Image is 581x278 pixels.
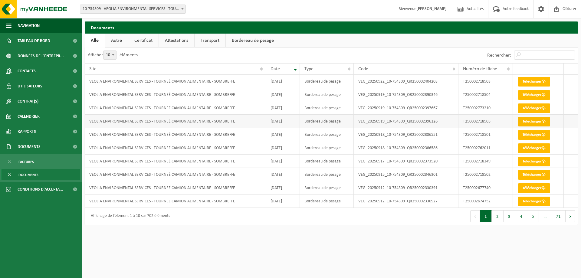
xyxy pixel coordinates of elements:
td: VEOLIA ENVIRONMENTAL SERVICES - TOURNEÉ CAMION ALIMENTAIRE - SOMBREFFE [85,101,266,115]
td: [DATE] [266,88,300,101]
td: [DATE] [266,181,300,195]
td: T250002718502 [458,168,513,181]
h2: Documents [85,21,578,33]
button: 71 [551,210,566,222]
td: T250002718501 [458,128,513,141]
td: VEOLIA ENVIRONMENTAL SERVICES - TOURNEÉ CAMION ALIMENTAIRE - SOMBREFFE [85,195,266,208]
span: Contacts [18,64,36,79]
span: 10-754309 - VEOLIA ENVIRONMENTAL SERVICES - TOURNEÉ CAMION ALIMENTAIRE - 5140 SOMBREFFE, RUE DE L... [80,5,185,13]
td: VEOLIA ENVIRONMENTAL SERVICES - TOURNEÉ CAMION ALIMENTAIRE - SOMBREFFE [85,181,266,195]
a: Télécharger [518,157,550,166]
button: 4 [515,210,527,222]
span: Calendrier [18,109,40,124]
button: 1 [480,210,492,222]
a: Certificat [128,34,159,47]
span: Date [271,67,280,71]
td: VEG_20250912_10-754309_QR250002330391 [354,181,458,195]
button: 5 [527,210,539,222]
span: 10 [103,51,116,59]
td: VEOLIA ENVIRONMENTAL SERVICES - TOURNEÉ CAMION ALIMENTAIRE - SOMBREFFE [85,88,266,101]
a: Factures [2,156,80,167]
td: VEOLIA ENVIRONMENTAL SERVICES - TOURNEÉ CAMION ALIMENTAIRE - SOMBREFFE [85,155,266,168]
a: Télécharger [518,103,550,113]
td: VEOLIA ENVIRONMENTAL SERVICES - TOURNEÉ CAMION ALIMENTAIRE - SOMBREFFE [85,168,266,181]
td: [DATE] [266,168,300,181]
td: VEOLIA ENVIRONMENTAL SERVICES - TOURNEÉ CAMION ALIMENTAIRE - SOMBREFFE [85,115,266,128]
td: Bordereau de pesage [300,181,353,195]
span: Site [89,67,97,71]
td: VEOLIA ENVIRONMENTAL SERVICES - TOURNEÉ CAMION ALIMENTAIRE - SOMBREFFE [85,141,266,155]
span: Numéro de tâche [463,67,497,71]
td: VEG_20250919_10-754309_QR250002396126 [354,115,458,128]
span: Utilisateurs [18,79,42,94]
button: Next [566,210,575,222]
span: Code [358,67,368,71]
td: Bordereau de pesage [300,101,353,115]
td: Bordereau de pesage [300,128,353,141]
td: VEOLIA ENVIRONMENTAL SERVICES - TOURNEÉ CAMION ALIMENTAIRE - SOMBREFFE [85,75,266,88]
td: Bordereau de pesage [300,75,353,88]
a: Autre [105,34,128,47]
td: VEG_20250912_10-754309_QR250002330927 [354,195,458,208]
span: Documents [18,169,38,181]
td: [DATE] [266,75,300,88]
td: T250002677740 [458,181,513,195]
td: T250002718503 [458,75,513,88]
span: Tableau de bord [18,33,50,48]
td: T250002773210 [458,101,513,115]
a: Télécharger [518,90,550,100]
td: VEG_20250917_10-754309_QR250002373520 [354,155,458,168]
span: Contrat(s) [18,94,38,109]
td: Bordereau de pesage [300,195,353,208]
td: Bordereau de pesage [300,168,353,181]
span: 10-754309 - VEOLIA ENVIRONMENTAL SERVICES - TOURNEÉ CAMION ALIMENTAIRE - 5140 SOMBREFFE, RUE DE L... [80,5,186,14]
button: Previous [470,210,480,222]
span: Rapports [18,124,36,139]
td: VEOLIA ENVIRONMENTAL SERVICES - TOURNEÉ CAMION ALIMENTAIRE - SOMBREFFE [85,128,266,141]
td: VEG_20250919_10-754309_QR250002397667 [354,101,458,115]
a: Télécharger [518,130,550,140]
td: T250002718505 [458,115,513,128]
td: T250002718504 [458,88,513,101]
label: Afficher éléments [88,53,138,57]
span: Factures [18,156,34,168]
td: VEG_20250918_10-754309_QR250002386586 [354,141,458,155]
a: Télécharger [518,197,550,206]
span: Documents [18,139,41,154]
a: Télécharger [518,183,550,193]
a: Télécharger [518,143,550,153]
td: [DATE] [266,195,300,208]
strong: [PERSON_NAME] [416,7,447,11]
a: Télécharger [518,117,550,126]
a: Alle [85,34,105,47]
td: VEG_20250922_10-754309_QR250002404203 [354,75,458,88]
td: T250002762011 [458,141,513,155]
td: VEG_20250919_10-754309_QR250002390346 [354,88,458,101]
td: VEG_20250915_10-754309_QR250002346301 [354,168,458,181]
span: Conditions d'accepta... [18,182,63,197]
td: Bordereau de pesage [300,141,353,155]
a: Télécharger [518,77,550,87]
div: Affichage de l'élément 1 à 10 sur 702 éléments [88,211,170,222]
span: Navigation [18,18,40,33]
button: 3 [504,210,515,222]
span: … [539,210,551,222]
td: [DATE] [266,115,300,128]
span: 10 [103,51,117,60]
a: Transport [195,34,225,47]
span: Données de l'entrepr... [18,48,64,64]
a: Attestations [159,34,194,47]
td: VEG_20250918_10-754309_QR250002386551 [354,128,458,141]
span: Type [304,67,313,71]
td: [DATE] [266,141,300,155]
td: Bordereau de pesage [300,155,353,168]
td: [DATE] [266,155,300,168]
button: 2 [492,210,504,222]
td: [DATE] [266,101,300,115]
label: Rechercher: [487,53,511,58]
td: [DATE] [266,128,300,141]
td: Bordereau de pesage [300,88,353,101]
td: Bordereau de pesage [300,115,353,128]
a: Documents [2,169,80,180]
a: Bordereau de pesage [226,34,280,47]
